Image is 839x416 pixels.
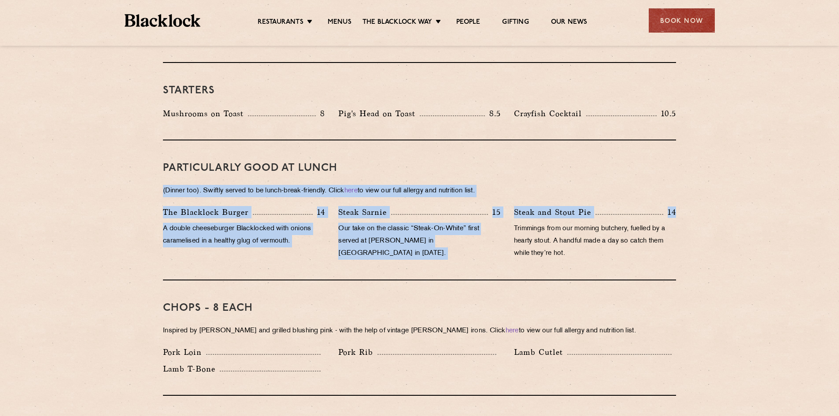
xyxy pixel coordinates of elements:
[163,162,676,174] h3: PARTICULARLY GOOD AT LUNCH
[313,206,325,218] p: 14
[258,18,303,28] a: Restaurants
[163,363,220,375] p: Lamb T-Bone
[163,206,253,218] p: The Blacklock Burger
[163,223,325,247] p: A double cheeseburger Blacklocked with onions caramelised in a healthy glug of vermouth.
[338,346,377,358] p: Pork Rib
[485,108,501,119] p: 8.5
[514,223,676,260] p: Trimmings from our morning butchery, fuelled by a hearty stout. A handful made a day so catch the...
[125,14,201,27] img: BL_Textured_Logo-footer-cropped.svg
[316,108,325,119] p: 8
[488,206,501,218] p: 15
[163,346,206,358] p: Pork Loin
[338,107,420,120] p: Pig's Head on Toast
[362,18,432,28] a: The Blacklock Way
[338,223,500,260] p: Our take on the classic “Steak-On-White” first served at [PERSON_NAME] in [GEOGRAPHIC_DATA] in [D...
[514,206,595,218] p: Steak and Stout Pie
[163,325,676,337] p: Inspired by [PERSON_NAME] and grilled blushing pink - with the help of vintage [PERSON_NAME] iron...
[514,107,586,120] p: Crayfish Cocktail
[663,206,676,218] p: 14
[456,18,480,28] a: People
[344,188,358,194] a: here
[551,18,588,28] a: Our News
[338,206,391,218] p: Steak Sarnie
[328,18,351,28] a: Menus
[163,302,676,314] h3: Chops - 8 each
[163,85,676,96] h3: Starters
[506,328,519,334] a: here
[649,8,715,33] div: Book Now
[514,346,567,358] p: Lamb Cutlet
[163,107,248,120] p: Mushrooms on Toast
[502,18,529,28] a: Gifting
[657,108,676,119] p: 10.5
[163,185,676,197] p: (Dinner too). Swiftly served to be lunch-break-friendly. Click to view our full allergy and nutri...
